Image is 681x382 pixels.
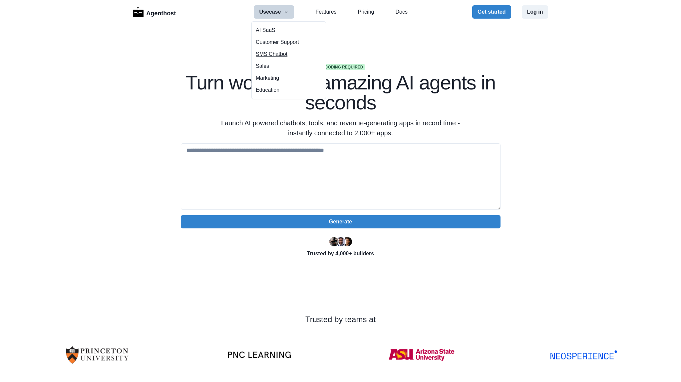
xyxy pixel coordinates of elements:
[315,8,336,16] a: Features
[522,5,548,19] button: Log in
[252,84,326,96] button: Education
[252,36,326,48] button: Customer Support
[64,336,131,374] img: University-of-Princeton-Logo.png
[550,350,617,359] img: NSP_Logo_Blue.svg
[316,64,364,70] span: No coding required
[252,72,326,84] button: Marketing
[329,237,339,246] img: Ryan Florence
[133,6,176,18] a: LogoAgenthost
[146,6,176,18] p: Agenthost
[254,5,294,19] button: Usecase
[336,237,345,246] img: Segun Adebayo
[181,215,501,228] button: Generate
[213,118,469,138] p: Launch AI powered chatbots, tools, and revenue-generating apps in record time - instantly connect...
[252,24,326,36] button: AI SaaS
[226,351,293,358] img: PNC-LEARNING-Logo-v2.1.webp
[252,60,326,72] button: Sales
[21,314,660,325] p: Trusted by teams at
[395,8,407,16] a: Docs
[358,8,374,16] a: Pricing
[472,5,511,19] button: Get started
[181,73,501,113] h1: Turn words into amazing AI agents in seconds
[343,237,352,246] img: Kent Dodds
[133,7,144,17] img: Logo
[181,250,501,258] p: Trusted by 4,000+ builders
[388,336,455,374] img: ASU-Logo.png
[252,48,326,60] a: SMS Chatbot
